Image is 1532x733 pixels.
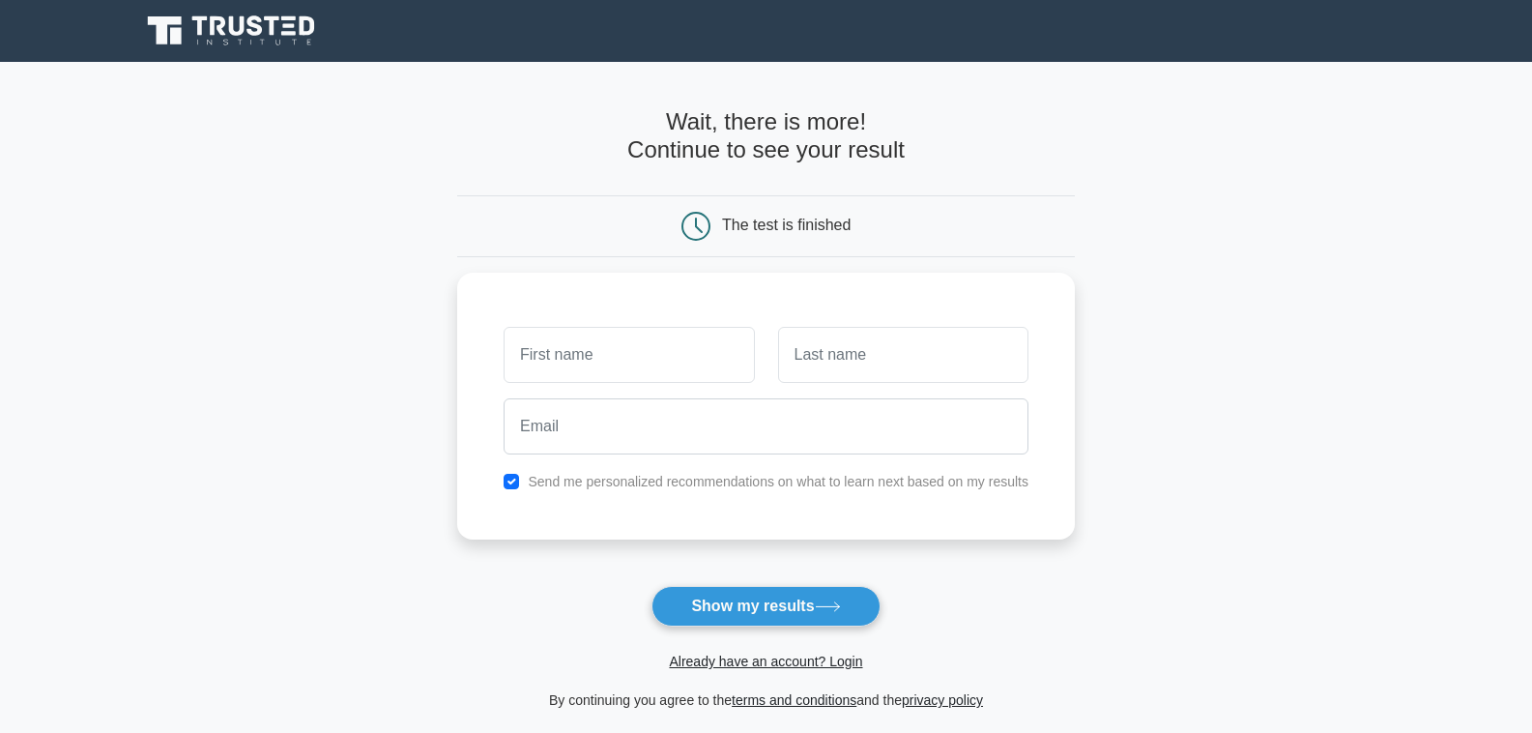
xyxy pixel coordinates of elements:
h4: Wait, there is more! Continue to see your result [457,108,1075,164]
input: Last name [778,327,1028,383]
button: Show my results [651,586,880,627]
div: The test is finished [722,217,851,233]
label: Send me personalized recommendations on what to learn next based on my results [528,474,1028,489]
a: privacy policy [902,692,983,708]
a: Already have an account? Login [669,654,862,669]
input: Email [504,398,1028,454]
div: By continuing you agree to the and the [446,689,1086,712]
a: terms and conditions [732,692,856,708]
input: First name [504,327,754,383]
